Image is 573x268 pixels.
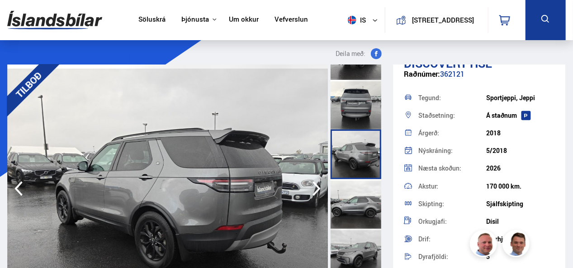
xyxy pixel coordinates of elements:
img: svg+xml;base64,PHN2ZyB4bWxucz0iaHR0cDovL3d3dy53My5vcmcvMjAwMC9zdmciIHdpZHRoPSI1MTIiIGhlaWdodD0iNT... [348,16,356,24]
button: is [344,7,385,33]
div: Skipting: [418,201,486,207]
div: Á staðnum [486,112,554,119]
div: Tegund: [418,95,486,101]
div: Drif: [418,236,486,242]
div: 5/2018 [486,147,554,154]
a: Vefverslun [275,15,308,25]
div: Dyrafjöldi: [418,254,486,260]
img: FbJEzSuNWCJXmdc-.webp [504,231,531,259]
div: 362121 [404,70,554,88]
button: [STREET_ADDRESS] [410,16,476,24]
div: Staðsetning: [418,112,486,119]
div: 5 [486,253,554,260]
div: Næsta skoðun: [418,165,486,171]
img: G0Ugv5HjCgRt.svg [7,5,102,35]
button: Opna LiveChat spjallviðmót [7,4,34,31]
div: Árgerð: [418,130,486,136]
button: Deila með: [332,48,385,59]
div: Dísil [486,218,554,225]
a: [STREET_ADDRESS] [390,7,483,33]
a: Um okkur [229,15,259,25]
span: Raðnúmer: [404,69,440,79]
a: Söluskrá [138,15,166,25]
div: 170 000 km. [486,183,554,190]
div: Akstur: [418,183,486,189]
div: Sjálfskipting [486,200,554,208]
div: Orkugjafi: [418,218,486,225]
div: 2018 [486,129,554,137]
span: is [344,16,367,24]
button: Þjónusta [181,15,209,24]
img: siFngHWaQ9KaOqBr.png [471,231,498,259]
span: Deila með: [336,48,365,59]
div: 2026 [486,165,554,172]
div: Sportjeppi, Jeppi [486,94,554,102]
div: Nýskráning: [418,148,486,154]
